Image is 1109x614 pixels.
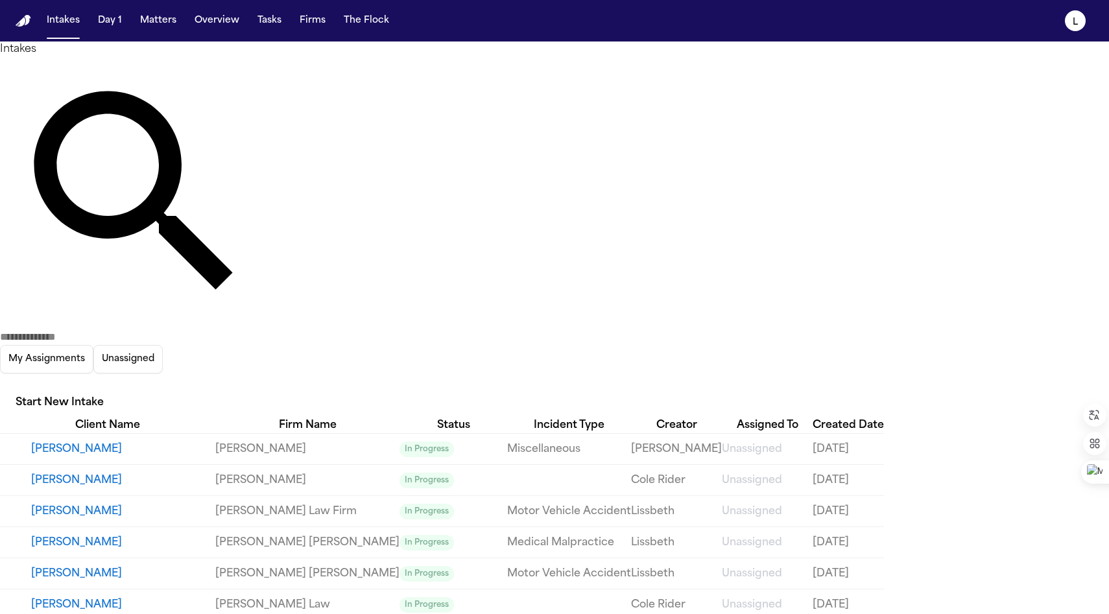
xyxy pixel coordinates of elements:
[399,597,454,613] span: In Progress
[399,596,507,613] a: View details for Theresa Ringo
[631,504,722,519] a: View details for Ronald T Northcutt
[722,569,782,579] span: Unassigned
[507,418,631,433] div: Incident Type
[399,535,454,550] span: In Progress
[31,597,215,613] button: View details for Theresa Ringo
[813,473,884,488] a: View details for Celeste Canseco
[399,473,454,488] span: In Progress
[722,473,813,488] a: View details for Celeste Canseco
[507,442,631,457] a: View details for Jeff Webb
[813,535,884,550] a: View details for Doreen Allred
[399,441,507,457] a: View details for Jeff Webb
[399,472,507,488] a: View details for Celeste Canseco
[252,9,287,32] button: Tasks
[631,418,722,433] div: Creator
[215,504,399,519] a: View details for Ronald T Northcutt
[722,566,813,582] a: View details for Naomi Dominguez Uribe
[399,503,507,519] a: View details for Ronald T Northcutt
[93,9,127,32] button: Day 1
[339,9,394,32] button: The Flock
[399,504,454,519] span: In Progress
[16,15,31,27] img: Finch Logo
[507,566,631,582] a: View details for Naomi Dominguez Uribe
[722,537,782,548] span: Unassigned
[813,504,884,519] a: View details for Ronald T Northcutt
[31,504,215,519] button: View details for Ronald T Northcutt
[31,535,215,550] button: View details for Doreen Allred
[722,504,813,519] a: View details for Ronald T Northcutt
[399,442,454,457] span: In Progress
[215,535,399,550] a: View details for Doreen Allred
[631,597,722,613] a: View details for Theresa Ringo
[189,9,244,32] button: Overview
[399,566,454,582] span: In Progress
[31,566,215,582] button: View details for Naomi Dominguez Uribe
[31,442,215,457] button: View details for Jeff Webb
[215,442,399,457] a: View details for Jeff Webb
[631,442,722,457] a: View details for Jeff Webb
[135,9,182,32] button: Matters
[722,506,782,517] span: Unassigned
[722,535,813,550] a: View details for Doreen Allred
[399,534,507,550] a: View details for Doreen Allred
[722,475,782,486] span: Unassigned
[42,9,85,32] button: Intakes
[722,444,782,455] span: Unassigned
[215,473,399,488] a: View details for Celeste Canseco
[215,566,399,582] a: View details for Naomi Dominguez Uribe
[507,535,631,550] a: View details for Doreen Allred
[722,600,782,610] span: Unassigned
[631,535,722,550] a: View details for Doreen Allred
[399,565,507,582] a: View details for Naomi Dominguez Uribe
[722,418,813,433] div: Assigned To
[16,15,31,27] a: Home
[215,597,399,613] a: View details for Theresa Ringo
[813,418,884,433] div: Created Date
[93,345,163,373] button: Unassigned
[722,597,813,613] a: View details for Theresa Ringo
[294,9,331,32] button: Firms
[813,566,884,582] a: View details for Naomi Dominguez Uribe
[631,473,722,488] a: View details for Celeste Canseco
[722,442,813,457] a: View details for Jeff Webb
[31,473,215,488] button: View details for Celeste Canseco
[399,418,507,433] div: Status
[215,418,399,433] div: Firm Name
[631,566,722,582] a: View details for Naomi Dominguez Uribe
[507,504,631,519] a: View details for Ronald T Northcutt
[813,442,884,457] a: View details for Jeff Webb
[813,597,884,613] a: View details for Theresa Ringo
